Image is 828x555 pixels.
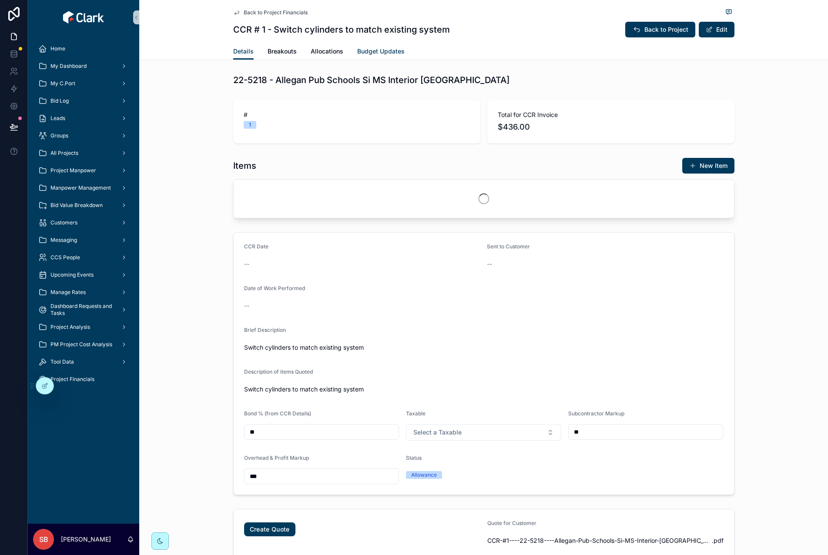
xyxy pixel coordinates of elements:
[311,47,343,56] span: Allocations
[33,128,134,144] a: Groups
[33,163,134,178] a: Project Manpower
[244,260,249,268] span: --
[33,354,134,370] a: Tool Data
[50,341,112,348] span: PM Project Cost Analysis
[244,9,308,16] span: Back to Project Financials
[39,534,48,545] span: SB
[50,289,86,296] span: Manage Rates
[498,121,724,133] span: $436.00
[50,202,103,209] span: Bid Value Breakdown
[487,243,530,250] span: Sent to Customer
[233,43,254,60] a: Details
[244,385,724,394] span: Switch cylinders to match existing system
[33,145,134,161] a: All Projects
[33,110,134,126] a: Leads
[406,424,561,441] button: Select Button
[413,428,462,437] span: Select a Taxable
[487,536,712,545] span: CCR-#1----22-5218----Allegan-Pub-Schools-Si-MS-Interior-[GEOGRAPHIC_DATA]
[357,43,405,61] a: Budget Updates
[28,35,139,398] div: scrollable content
[487,260,492,268] span: --
[33,41,134,57] a: Home
[50,132,68,139] span: Groups
[244,455,309,461] span: Overhead & Profit Markup
[498,110,724,119] span: Total for CCR Invoice
[244,301,249,310] span: --
[33,215,134,231] a: Customers
[625,22,695,37] button: Back to Project
[33,267,134,283] a: Upcoming Events
[244,522,295,536] a: Create Quote
[244,327,286,333] span: Brief Description
[50,219,77,226] span: Customers
[568,410,624,417] span: Subcontractor Markup
[50,45,65,52] span: Home
[244,285,305,291] span: Date of Work Performed
[249,121,251,129] div: 1
[63,10,104,24] img: App logo
[244,368,313,375] span: Description of items Quoted
[682,158,734,174] button: New Item
[233,23,450,36] h1: CCR # 1 - Switch cylinders to match existing system
[50,80,75,87] span: My C.Port
[50,167,96,174] span: Project Manpower
[699,22,734,37] button: Edit
[233,47,254,56] span: Details
[33,180,134,196] a: Manpower Management
[50,237,77,244] span: Messaging
[712,536,724,545] span: .pdf
[411,471,437,479] div: Allowance
[244,410,311,417] span: Bond % (from CCR Details)
[50,254,80,261] span: CCS People
[268,47,297,56] span: Breakouts
[33,337,134,352] a: PM Project Cost Analysis
[644,25,688,34] span: Back to Project
[33,371,134,387] a: Project Financials
[268,43,297,61] a: Breakouts
[50,97,69,104] span: Bid Log
[233,9,308,16] a: Back to Project Financials
[50,115,65,122] span: Leads
[33,197,134,213] a: Bid Value Breakdown
[50,271,94,278] span: Upcoming Events
[33,284,134,300] a: Manage Rates
[50,63,87,70] span: My Dashboard
[50,324,90,331] span: Project Analysis
[50,303,114,317] span: Dashboard Requests and Tasks
[311,43,343,61] a: Allocations
[50,358,74,365] span: Tool Data
[50,150,78,157] span: All Projects
[244,343,724,352] span: Switch cylinders to match existing system
[487,520,536,526] span: Quote for Customer
[406,455,422,461] span: Status
[33,93,134,109] a: Bid Log
[406,410,426,417] span: Taxable
[233,74,510,86] h1: 22-5218 - Allegan Pub Schools Si MS Interior [GEOGRAPHIC_DATA]
[33,319,134,335] a: Project Analysis
[50,376,94,383] span: Project Financials
[33,302,134,318] a: Dashboard Requests and Tasks
[233,160,256,172] h1: Items
[33,58,134,74] a: My Dashboard
[33,76,134,91] a: My C.Port
[61,535,111,544] p: [PERSON_NAME]
[50,184,111,191] span: Manpower Management
[33,232,134,248] a: Messaging
[33,250,134,265] a: CCS People
[244,243,268,250] span: CCR Date
[244,110,470,119] span: #
[357,47,405,56] span: Budget Updates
